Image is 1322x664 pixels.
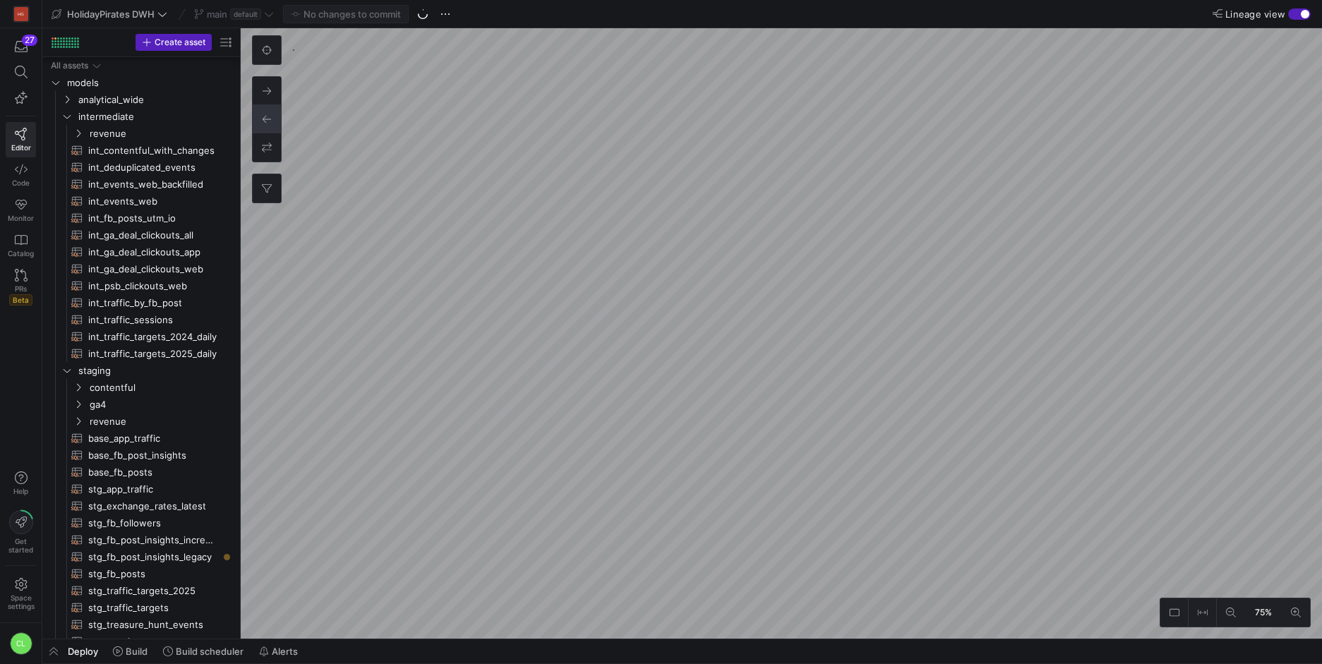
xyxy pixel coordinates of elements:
a: stg_fb_posts​​​​​​​​​​ [48,565,234,582]
div: Press SPACE to select this row. [48,582,234,599]
div: Press SPACE to select this row. [48,379,234,396]
a: Code [6,157,36,193]
span: base_fb_posts​​​​​​​​​​ [88,464,218,481]
a: stg_utm_io​​​​​​​​​​ [48,633,234,650]
span: Lineage view [1225,8,1285,20]
span: Beta [9,294,32,306]
button: 75% [1245,598,1282,627]
a: base_fb_posts​​​​​​​​​​ [48,464,234,481]
span: base_fb_post_insights​​​​​​​​​​ [88,447,218,464]
span: stg_utm_io​​​​​​​​​​ [88,634,218,650]
span: Get started [8,537,33,554]
button: Getstarted [6,505,36,560]
span: Editor [11,143,31,152]
span: Catalog [8,249,34,258]
a: Monitor [6,193,36,228]
a: int_ga_deal_clickouts_app​​​​​​​​​​ [48,243,234,260]
div: Press SPACE to select this row. [48,227,234,243]
span: analytical_wide [78,92,232,108]
button: CL [6,629,36,658]
a: Editor [6,122,36,157]
div: Press SPACE to select this row. [48,481,234,497]
span: Space settings [8,593,35,610]
a: int_psb_clickouts_web​​​​​​​​​​ [48,277,234,294]
span: Build scheduler [176,646,244,657]
div: Press SPACE to select this row. [48,125,234,142]
button: Build scheduler [157,639,250,663]
button: Create asset [136,34,212,51]
div: Press SPACE to select this row. [48,447,234,464]
span: ga4 [90,397,232,413]
div: Press SPACE to select this row. [48,176,234,193]
a: int_traffic_targets_2025_daily​​​​​​​​​​ [48,345,234,362]
div: Press SPACE to select this row. [48,328,234,345]
span: staging [78,363,232,379]
span: stg_app_traffic​​​​​​​​​​ [88,481,218,497]
div: Press SPACE to select this row. [48,260,234,277]
a: int_events_web_backfilled​​​​​​​​​​ [48,176,234,193]
span: Monitor [8,214,34,222]
div: Press SPACE to select this row. [48,210,234,227]
a: base_app_traffic​​​​​​​​​​ [48,430,234,447]
a: stg_exchange_rates_latest​​​​​​​​​​ [48,497,234,514]
span: stg_fb_post_insights_increment​​​​​​​​​​ [88,532,218,548]
a: base_fb_post_insights​​​​​​​​​​ [48,447,234,464]
a: PRsBeta [6,263,36,311]
div: Press SPACE to select this row. [48,74,234,91]
span: Build [126,646,148,657]
span: Create asset [155,37,205,47]
span: stg_traffic_targets_2025​​​​​​​​​​ [88,583,218,599]
div: Press SPACE to select this row. [48,565,234,582]
span: int_contentful_with_changes​​​​​​​​​​ [88,143,218,159]
a: stg_treasure_hunt_events​​​​​​​​​​ [48,616,234,633]
div: Press SPACE to select this row. [48,193,234,210]
button: Build [107,639,154,663]
span: int_ga_deal_clickouts_web​​​​​​​​​​ [88,261,218,277]
span: stg_treasure_hunt_events​​​​​​​​​​ [88,617,218,633]
span: stg_exchange_rates_latest​​​​​​​​​​ [88,498,218,514]
div: Press SPACE to select this row. [48,531,234,548]
span: int_psb_clickouts_web​​​​​​​​​​ [88,278,218,294]
div: Press SPACE to select this row. [48,514,234,531]
div: Press SPACE to select this row. [48,497,234,514]
div: Press SPACE to select this row. [48,345,234,362]
span: int_traffic_targets_2025_daily​​​​​​​​​​ [88,346,218,362]
span: int_traffic_targets_2024_daily​​​​​​​​​​ [88,329,218,345]
div: All assets [51,61,88,71]
span: contentful [90,380,232,396]
span: int_traffic_by_fb_post​​​​​​​​​​ [88,295,218,311]
div: Press SPACE to select this row. [48,311,234,328]
div: Press SPACE to select this row. [48,548,234,565]
span: 75% [1252,605,1275,620]
div: Press SPACE to select this row. [48,277,234,294]
a: HG [6,2,36,26]
button: Alerts [253,639,304,663]
a: stg_fb_post_insights_legacy​​​​​​​​​​ [48,548,234,565]
a: int_deduplicated_events​​​​​​​​​​ [48,159,234,176]
span: models [67,75,232,91]
span: int_ga_deal_clickouts_all​​​​​​​​​​ [88,227,218,243]
a: int_ga_deal_clickouts_web​​​​​​​​​​ [48,260,234,277]
a: stg_app_traffic​​​​​​​​​​ [48,481,234,497]
span: int_ga_deal_clickouts_app​​​​​​​​​​ [88,244,218,260]
span: Alerts [272,646,298,657]
div: Press SPACE to select this row. [48,396,234,413]
div: CL [10,632,32,655]
div: Press SPACE to select this row. [48,362,234,379]
div: Press SPACE to select this row. [48,294,234,311]
a: int_ga_deal_clickouts_all​​​​​​​​​​ [48,227,234,243]
a: Catalog [6,228,36,263]
button: HolidayPirates DWH [48,5,171,23]
span: int_events_web​​​​​​​​​​ [88,193,218,210]
span: HolidayPirates DWH [67,8,155,20]
span: stg_fb_followers​​​​​​​​​​ [88,515,218,531]
a: stg_fb_post_insights_increment​​​​​​​​​​ [48,531,234,548]
span: Code [12,179,30,187]
div: 27 [22,35,37,46]
span: PRs [15,284,27,293]
a: stg_traffic_targets_2025​​​​​​​​​​ [48,582,234,599]
span: intermediate [78,109,232,125]
div: Press SPACE to select this row. [48,413,234,430]
span: int_fb_posts_utm_io​​​​​​​​​​ [88,210,218,227]
a: stg_traffic_targets​​​​​​​​​​ [48,599,234,616]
